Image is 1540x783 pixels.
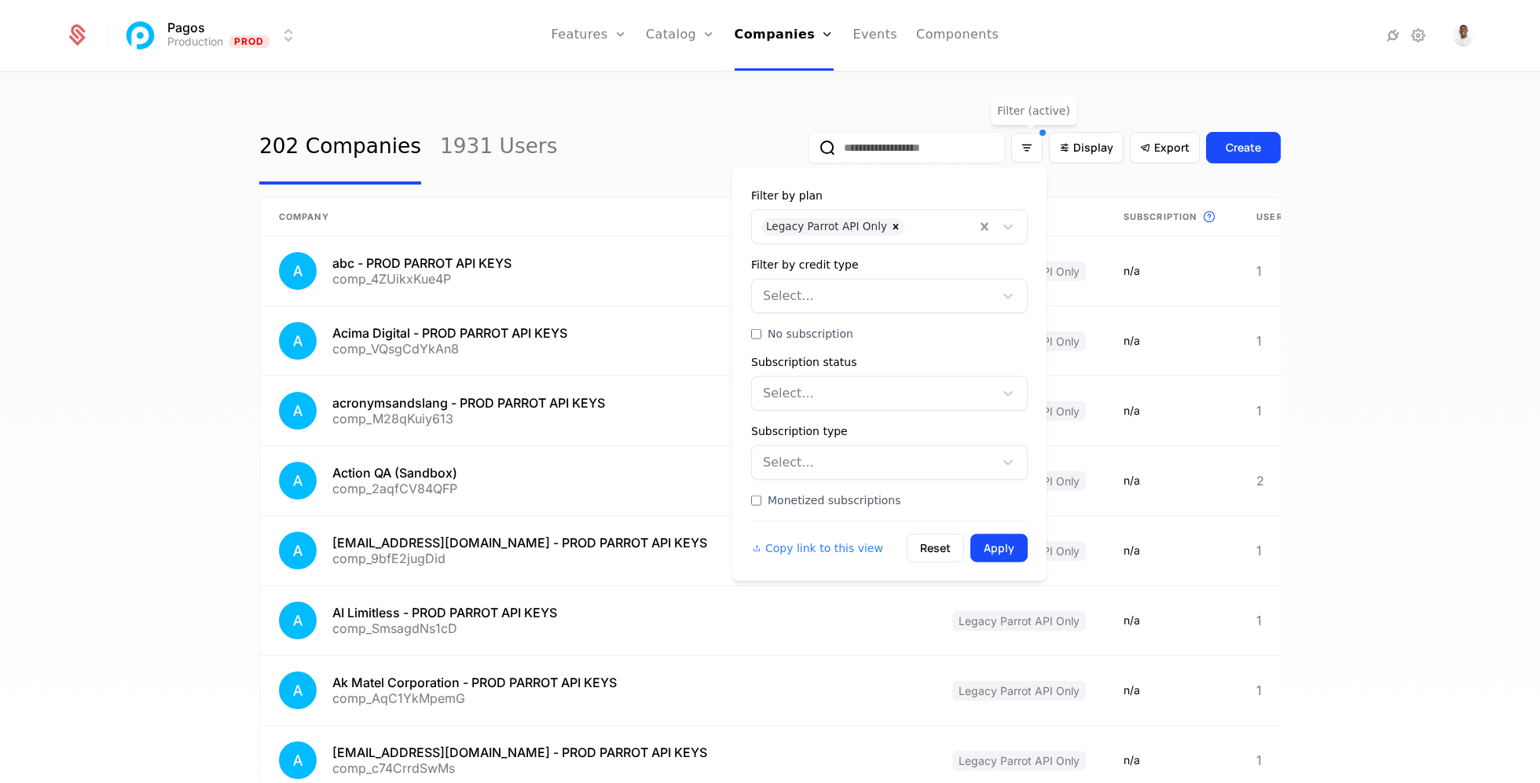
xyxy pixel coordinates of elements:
div: Create [1226,140,1261,156]
button: Display [1049,132,1124,163]
span: Pagos [167,21,205,34]
span: Copy link to this view [765,540,883,556]
div: Filter (active) [991,97,1076,125]
button: Export [1130,132,1200,163]
span: Export [1154,140,1190,156]
div: Production [167,34,223,49]
button: Create [1206,132,1281,163]
a: 202 Companies [259,111,421,185]
div: Filter options [732,169,1047,581]
div: Subscription status [751,354,1028,370]
a: Integrations [1384,26,1402,45]
span: Monetized subscriptions [768,492,901,508]
button: Reset [907,534,964,562]
button: Filter options [1011,133,1043,163]
img: Pagos [122,16,159,54]
img: LJ Durante [1453,24,1475,46]
th: Users [1237,198,1308,236]
div: Filter by credit type [751,257,1028,273]
button: Select environment [126,18,298,53]
span: Subscription [1124,210,1197,224]
a: Settings [1409,26,1428,45]
button: Copy link to this view [751,540,883,556]
span: Display [1073,140,1113,156]
span: Prod [229,35,269,48]
span: No subscription [768,326,853,342]
div: Remove Legacy Parrot API Only [887,218,904,236]
div: Filter by plan [751,188,1028,203]
div: Legacy Parrot API Only [766,218,887,236]
div: Subscription type [751,423,1028,439]
button: Open user button [1453,24,1475,46]
a: 1931 Users [440,111,557,185]
th: Company [260,198,933,236]
button: Apply [970,534,1028,562]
